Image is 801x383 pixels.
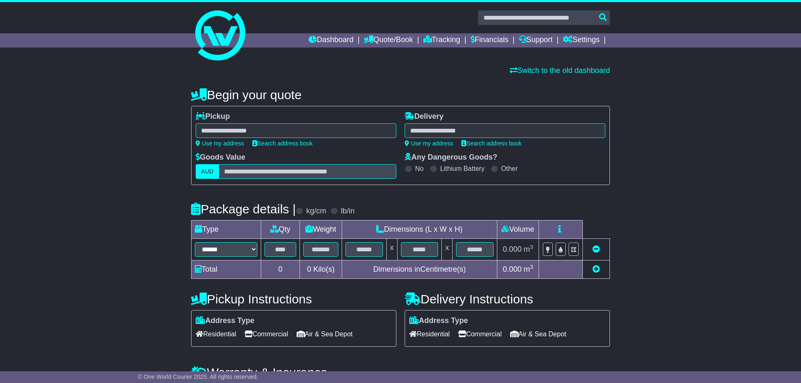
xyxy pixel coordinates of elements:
a: Tracking [423,33,460,48]
h4: Warranty & Insurance [191,365,610,379]
span: m [524,265,533,273]
h4: Begin your quote [191,88,610,102]
td: Dimensions (L x W x H) [342,220,497,239]
a: Financials [471,33,509,48]
a: Support [519,33,553,48]
a: Remove this item [592,245,600,253]
a: Quote/Book [364,33,413,48]
td: 0 [261,260,300,279]
sup: 3 [530,244,533,250]
label: Other [501,165,518,173]
span: Air & Sea Depot [510,328,567,340]
label: lb/in [341,207,355,216]
span: © One World Courier 2025. All rights reserved. [138,373,258,380]
a: Switch to the old dashboard [510,66,610,75]
span: Air & Sea Depot [297,328,353,340]
label: No [415,165,423,173]
span: 0.000 [503,245,521,253]
td: x [386,239,397,260]
label: Address Type [196,316,254,325]
label: Pickup [196,112,230,121]
a: Settings [563,33,599,48]
span: Commercial [244,328,288,340]
td: Kilo(s) [300,260,342,279]
h4: Delivery Instructions [405,292,610,306]
span: Residential [196,328,236,340]
sup: 3 [530,264,533,270]
td: Dimensions in Centimetre(s) [342,260,497,279]
h4: Package details | [191,202,296,216]
span: m [524,245,533,253]
a: Add new item [592,265,600,273]
td: Type [191,220,261,239]
label: Any Dangerous Goods? [405,153,497,162]
td: x [442,239,453,260]
a: Use my address [405,140,453,147]
span: 0.000 [503,265,521,273]
label: Goods Value [196,153,245,162]
h4: Pickup Instructions [191,292,396,306]
a: Search address book [461,140,521,147]
span: 0 [307,265,311,273]
label: Address Type [409,316,468,325]
a: Search address book [252,140,312,147]
td: Weight [300,220,342,239]
label: Delivery [405,112,443,121]
label: AUD [196,164,219,179]
label: kg/cm [306,207,326,216]
span: Residential [409,328,450,340]
a: Dashboard [309,33,353,48]
label: Lithium Battery [440,165,485,173]
td: Volume [497,220,539,239]
a: Use my address [196,140,244,147]
td: Total [191,260,261,279]
span: Commercial [458,328,501,340]
td: Qty [261,220,300,239]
